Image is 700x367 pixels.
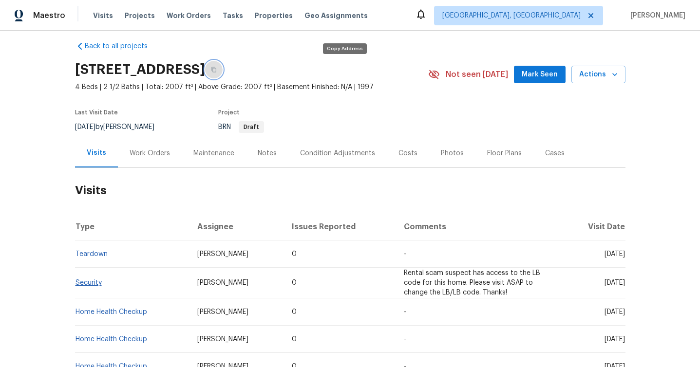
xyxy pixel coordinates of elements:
span: 0 [292,251,297,257]
a: Back to all projects [75,41,169,51]
span: Last Visit Date [75,110,118,115]
span: 0 [292,336,297,343]
span: BRN [218,124,264,130]
span: [DATE] [75,124,95,130]
span: 0 [292,279,297,286]
span: Work Orders [167,11,211,20]
span: Draft [240,124,263,130]
a: Security [76,279,102,286]
div: Costs [398,148,417,158]
span: [DATE] [605,251,625,257]
a: Home Health Checkup [76,336,147,343]
span: Maestro [33,11,65,20]
div: Visits [87,148,106,158]
th: Type [75,213,190,240]
span: 0 [292,309,297,315]
a: Home Health Checkup [76,309,147,315]
button: Mark Seen [514,66,566,84]
span: Geo Assignments [304,11,368,20]
div: Photos [441,148,464,158]
span: [PERSON_NAME] [197,279,248,286]
span: Actions [579,69,618,81]
span: Projects [125,11,155,20]
div: Condition Adjustments [300,148,375,158]
th: Assignee [189,213,284,240]
span: [DATE] [605,309,625,315]
span: - [404,251,406,257]
span: [PERSON_NAME] [626,11,685,20]
span: 4 Beds | 2 1/2 Baths | Total: 2007 ft² | Above Grade: 2007 ft² | Basement Finished: N/A | 1997 [75,82,428,92]
h2: Visits [75,168,625,213]
div: by [PERSON_NAME] [75,121,166,133]
span: Mark Seen [522,69,558,81]
span: - [404,309,406,315]
span: Project [218,110,240,115]
span: - [404,336,406,343]
div: Maintenance [193,148,234,158]
span: [DATE] [605,336,625,343]
span: Not seen [DATE] [446,70,508,79]
div: Floor Plans [487,148,522,158]
button: Actions [571,66,625,84]
div: Work Orders [130,148,170,158]
th: Visit Date [561,213,625,240]
span: [DATE] [605,279,625,286]
h2: [STREET_ADDRESS] [75,65,205,74]
span: [PERSON_NAME] [197,251,248,257]
span: [PERSON_NAME] [197,309,248,315]
span: Visits [93,11,113,20]
th: Comments [396,213,561,240]
div: Cases [545,148,565,158]
div: Notes [258,148,277,158]
span: Tasks [223,12,243,19]
span: [PERSON_NAME] [197,336,248,343]
a: Teardown [76,251,108,257]
th: Issues Reported [284,213,396,240]
span: [GEOGRAPHIC_DATA], [GEOGRAPHIC_DATA] [442,11,581,20]
span: Properties [255,11,293,20]
span: Rental scam suspect has access to the LB code for this home. Please visit ASAP to change the LB/L... [404,270,540,296]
